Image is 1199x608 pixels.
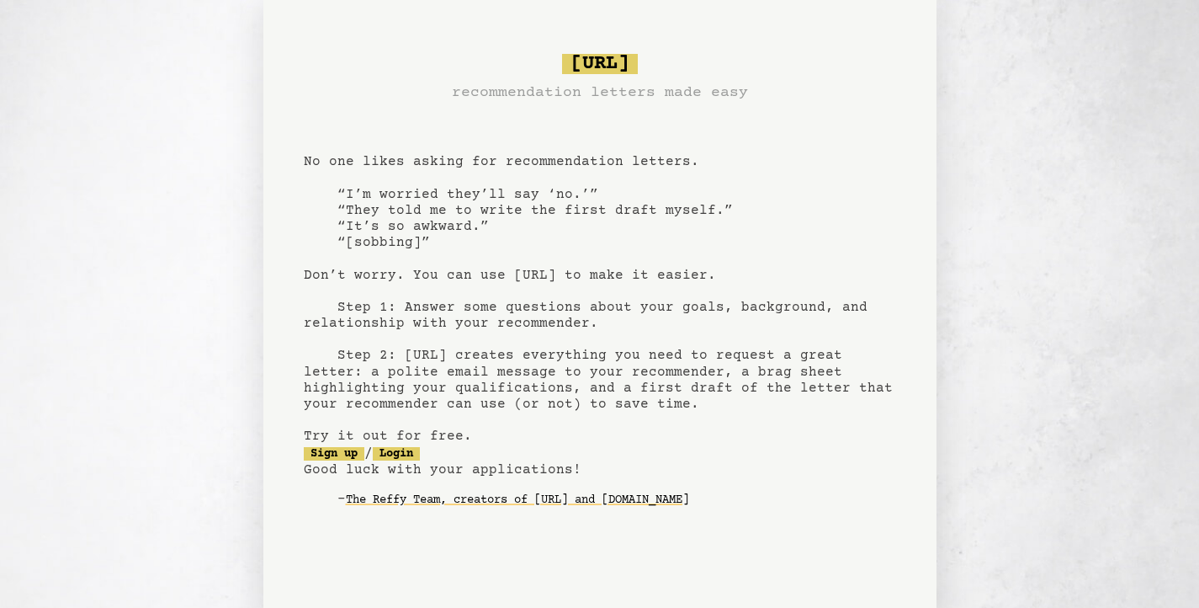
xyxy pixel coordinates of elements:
[452,81,748,104] h3: recommendation letters made easy
[562,54,638,74] span: [URL]
[304,47,896,541] pre: No one likes asking for recommendation letters. “I’m worried they’ll say ‘no.’” “They told me to ...
[304,447,364,461] a: Sign up
[346,487,689,514] a: The Reffy Team, creators of [URL] and [DOMAIN_NAME]
[337,492,896,509] div: -
[373,447,420,461] a: Login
